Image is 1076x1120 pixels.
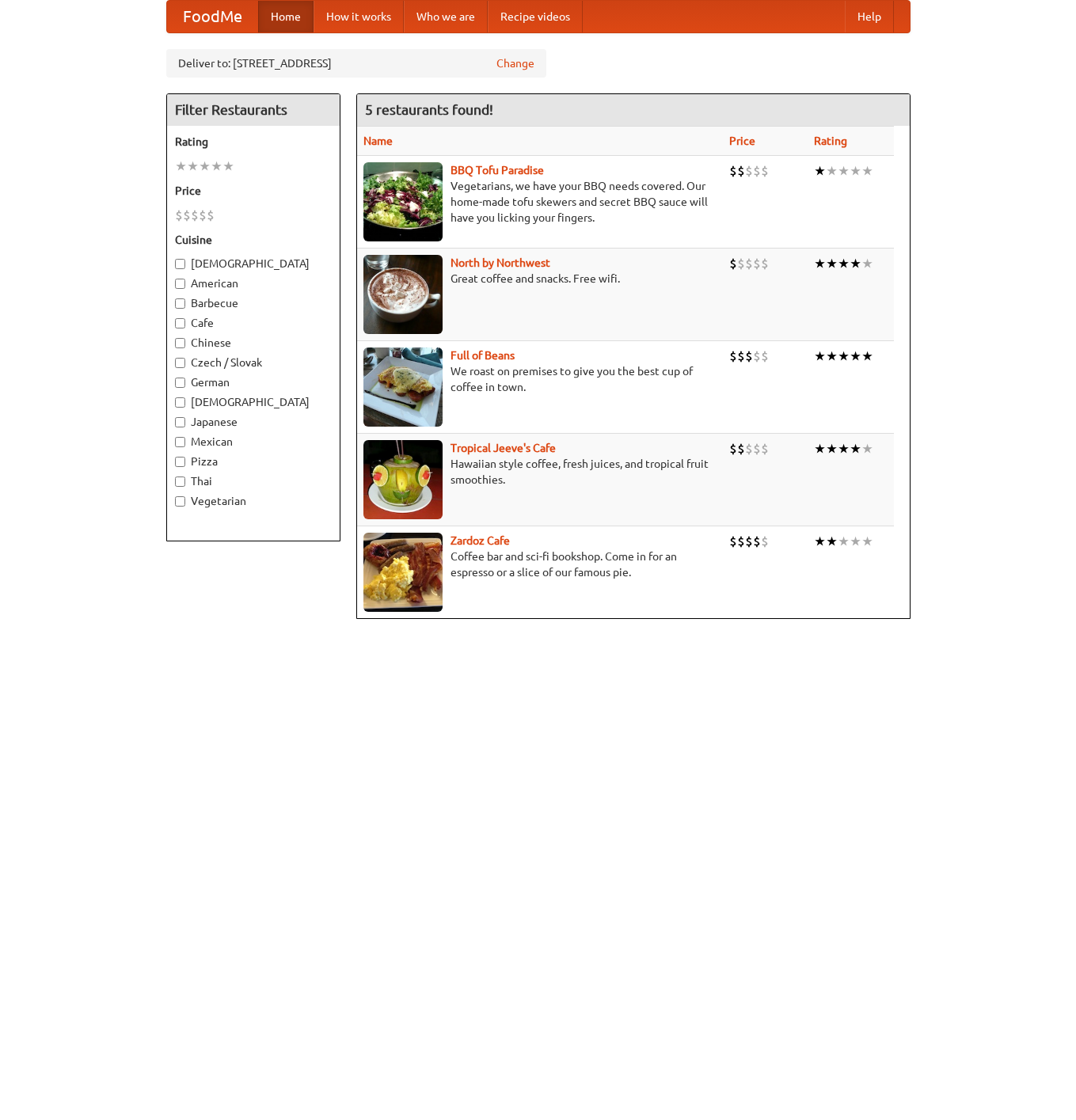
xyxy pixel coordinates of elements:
a: Zardoz Cafe [451,534,510,547]
p: Coffee bar and sci-fi bookshop. Come in for an espresso or a slice of our famous pie. [363,549,717,580]
img: jeeves.jpg [363,440,443,519]
li: ★ [814,347,826,365]
input: Vegetarian [175,496,185,507]
li: $ [729,162,737,180]
label: Chinese [175,335,332,351]
li: $ [207,207,215,224]
a: Change [496,55,534,71]
label: Barbecue [175,295,332,311]
img: north.jpg [363,255,443,334]
input: [DEMOGRAPHIC_DATA] [175,397,185,408]
li: $ [191,207,199,224]
a: FoodMe [167,1,258,32]
li: ★ [187,158,199,175]
a: Recipe videos [488,1,583,32]
li: $ [729,533,737,550]
li: ★ [850,162,861,180]
a: Rating [814,135,847,147]
a: BBQ Tofu Paradise [451,164,544,177]
li: ★ [838,347,850,365]
li: $ [737,347,745,365]
input: [DEMOGRAPHIC_DATA] [175,259,185,269]
img: beans.jpg [363,347,443,427]
p: Great coffee and snacks. Free wifi. [363,271,717,287]
input: Japanese [175,417,185,427]
li: $ [753,255,761,272]
div: Deliver to: [STREET_ADDRESS] [166,49,546,78]
a: How it works [314,1,404,32]
li: ★ [861,162,873,180]
ng-pluralize: 5 restaurants found! [365,102,493,117]
a: Tropical Jeeve's Cafe [451,442,556,454]
label: Czech / Slovak [175,355,332,370]
li: ★ [861,347,873,365]
label: [DEMOGRAPHIC_DATA] [175,256,332,271]
li: ★ [814,533,826,550]
li: ★ [861,533,873,550]
li: $ [737,533,745,550]
label: German [175,374,332,390]
li: ★ [814,440,826,457]
li: ★ [838,255,850,272]
li: $ [753,440,761,457]
li: $ [745,440,753,457]
input: Chinese [175,338,185,348]
a: Who we are [404,1,488,32]
label: Japanese [175,414,332,430]
h5: Rating [175,134,332,150]
li: $ [761,255,769,272]
label: Pizza [175,454,332,469]
li: ★ [826,533,838,550]
a: Name [363,135,393,147]
li: $ [753,533,761,550]
li: ★ [814,255,826,272]
b: Full of Beans [451,349,515,362]
li: ★ [850,347,861,365]
p: Vegetarians, we have your BBQ needs covered. Our home-made tofu skewers and secret BBQ sauce will... [363,178,717,226]
b: North by Northwest [451,256,550,269]
label: American [175,275,332,291]
li: $ [745,162,753,180]
img: zardoz.jpg [363,533,443,612]
li: $ [745,347,753,365]
li: ★ [199,158,211,175]
li: $ [737,440,745,457]
li: $ [761,162,769,180]
li: $ [183,207,191,224]
li: ★ [814,162,826,180]
li: ★ [838,533,850,550]
a: Help [845,1,894,32]
label: Cafe [175,315,332,331]
li: ★ [838,162,850,180]
li: ★ [826,162,838,180]
li: ★ [861,255,873,272]
h5: Price [175,183,332,199]
li: $ [761,533,769,550]
img: tofuparadise.jpg [363,162,443,241]
p: Hawaiian style coffee, fresh juices, and tropical fruit smoothies. [363,456,717,488]
label: [DEMOGRAPHIC_DATA] [175,394,332,410]
li: ★ [175,158,187,175]
input: American [175,279,185,289]
li: ★ [826,347,838,365]
label: Thai [175,473,332,489]
label: Vegetarian [175,493,332,509]
li: ★ [222,158,234,175]
li: $ [745,255,753,272]
li: $ [761,347,769,365]
input: Cafe [175,318,185,328]
li: ★ [861,440,873,457]
li: $ [745,533,753,550]
li: ★ [850,440,861,457]
a: Home [258,1,314,32]
li: ★ [826,440,838,457]
h4: Filter Restaurants [167,94,340,126]
li: $ [753,347,761,365]
input: Pizza [175,457,185,467]
h5: Cuisine [175,232,332,248]
input: German [175,378,185,388]
input: Thai [175,476,185,487]
li: $ [737,255,745,272]
li: $ [199,207,207,224]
